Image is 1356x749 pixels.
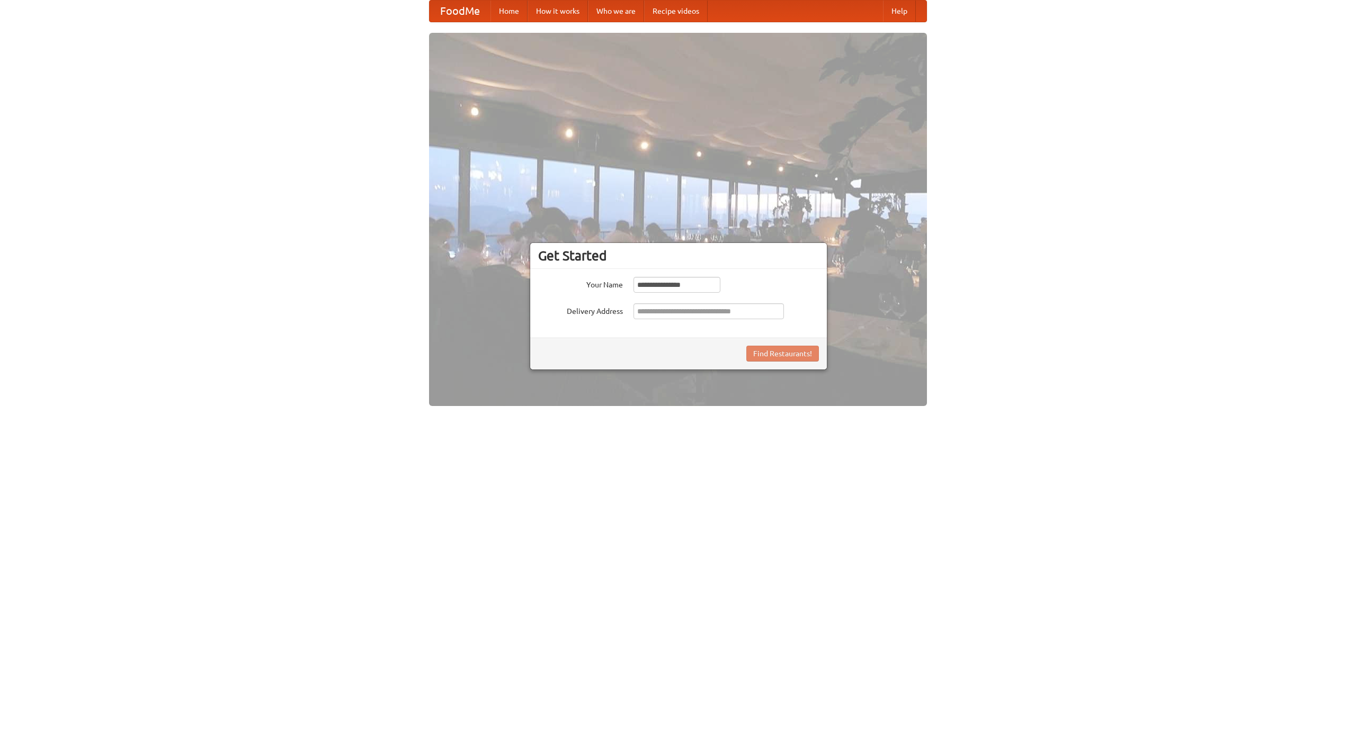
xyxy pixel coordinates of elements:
button: Find Restaurants! [746,346,819,362]
a: Help [883,1,916,22]
label: Delivery Address [538,303,623,317]
a: Home [490,1,528,22]
h3: Get Started [538,248,819,264]
a: Recipe videos [644,1,708,22]
label: Your Name [538,277,623,290]
a: Who we are [588,1,644,22]
a: FoodMe [430,1,490,22]
a: How it works [528,1,588,22]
